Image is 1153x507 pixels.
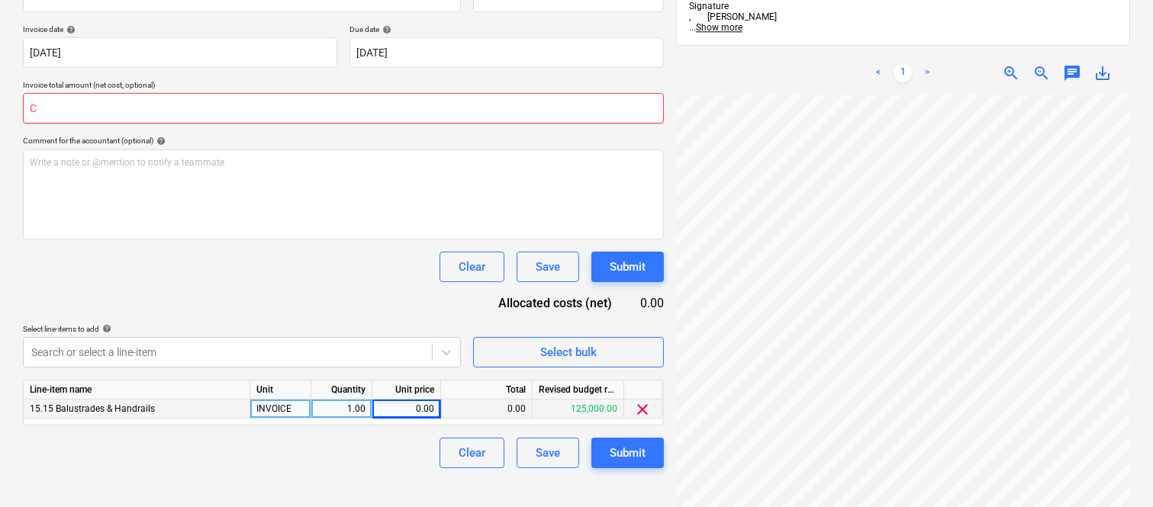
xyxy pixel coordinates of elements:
[533,400,624,419] div: 125,000.00
[440,252,504,282] button: Clear
[696,22,742,33] span: Show more
[894,64,912,82] a: Page 1 is your current page
[23,37,337,68] input: Invoice date not specified
[591,438,664,468] button: Submit
[372,380,441,400] div: Unit price
[689,11,1117,22] div: , [PERSON_NAME]
[23,24,337,34] div: Invoice date
[30,403,155,414] span: 15.15 Balustrades & Handrails
[517,438,579,468] button: Save
[349,37,664,68] input: Due date not specified
[591,252,664,282] button: Submit
[23,136,664,146] div: Comment for the accountant (optional)
[379,25,391,34] span: help
[378,400,434,419] div: 0.00
[1077,434,1153,507] iframe: Chat Widget
[250,380,311,400] div: Unit
[441,380,533,400] div: Total
[517,252,579,282] button: Save
[536,257,560,277] div: Save
[634,400,652,419] span: clear
[459,443,485,463] div: Clear
[23,324,461,334] div: Select line-items to add
[610,443,646,463] div: Submit
[533,380,624,400] div: Revised budget remaining
[918,64,936,82] a: Next page
[440,438,504,468] button: Clear
[349,24,664,34] div: Due date
[636,294,663,312] div: 0.00
[153,136,166,146] span: help
[311,380,372,400] div: Quantity
[99,324,111,333] span: help
[473,337,664,367] button: Select bulk
[23,93,664,124] input: Invoice total amount (net cost, optional)
[689,22,742,33] span: ...
[1002,64,1020,82] span: zoom_in
[610,257,646,277] div: Submit
[23,80,664,93] p: Invoice total amount (net cost, optional)
[317,400,366,419] div: 1.00
[465,294,637,312] div: Allocated costs (net)
[250,400,311,419] div: INVOICE
[869,64,887,82] a: Previous page
[1032,64,1051,82] span: zoom_out
[689,1,1117,22] span: Signature
[63,25,76,34] span: help
[1063,64,1081,82] span: chat
[1093,64,1112,82] span: save_alt
[536,443,560,463] div: Save
[459,257,485,277] div: Clear
[441,400,533,419] div: 0.00
[540,342,597,362] div: Select bulk
[24,380,250,400] div: Line-item name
